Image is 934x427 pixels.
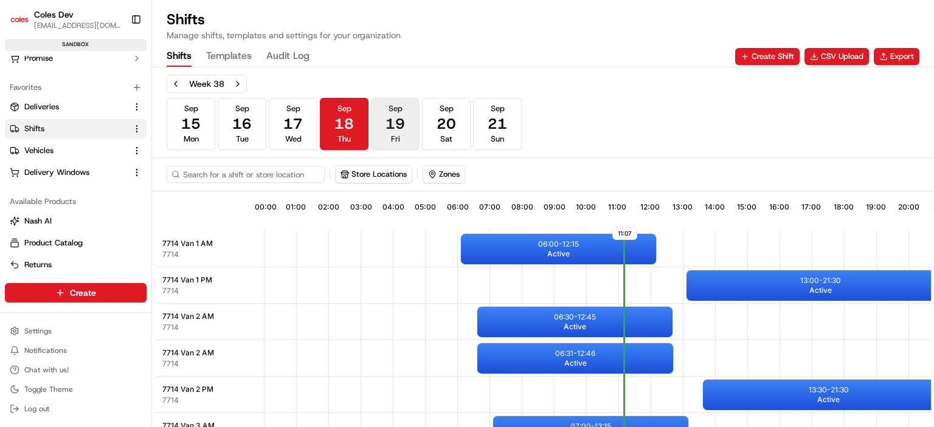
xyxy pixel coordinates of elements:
[34,21,121,30] span: [EMAIL_ADDRESS][DOMAIN_NAME]
[184,103,198,114] span: Sep
[5,49,147,68] button: Promise
[350,202,372,212] span: 03:00
[5,323,147,340] button: Settings
[555,349,595,358] p: 06:31 - 12:46
[511,202,533,212] span: 08:00
[5,119,147,138] button: Shifts
[167,98,215,150] button: Sep15Mon
[866,202,886,212] span: 19:00
[184,134,199,145] span: Mon
[167,29,401,41] p: Manage shifts, templates and settings for your organization
[24,365,69,375] span: Chat with us!
[422,98,471,150] button: Sep20Sat
[24,384,73,394] span: Toggle Theme
[24,216,52,227] span: Nash AI
[162,384,213,394] span: 7714 Van 2 PM
[162,250,179,259] button: 7714
[538,239,579,249] p: 06:00 - 12:15
[5,255,147,275] button: Returns
[10,10,29,29] img: Coles Dev
[10,237,142,248] a: Product Catalog
[5,97,147,117] button: Deliveries
[162,323,179,332] button: 7714
[24,167,89,178] span: Delivery Windows
[608,202,626,212] span: 11:00
[640,202,660,212] span: 12:00
[804,48,869,65] button: CSV Upload
[41,128,154,138] div: We're available if you need us!
[809,285,832,295] span: Active
[705,202,725,212] span: 14:00
[769,202,789,212] span: 16:00
[167,10,401,29] h1: Shifts
[24,346,67,355] span: Notifications
[800,276,841,285] p: 13:00 - 21:30
[386,114,405,134] span: 19
[115,176,195,188] span: API Documentation
[41,116,199,128] div: Start new chat
[162,286,179,296] button: 7714
[24,53,53,64] span: Promise
[564,322,586,332] span: Active
[447,202,469,212] span: 06:00
[24,237,83,248] span: Product Catalog
[5,5,126,34] button: Coles DevColes Dev[EMAIL_ADDRESS][DOMAIN_NAME]
[24,145,54,156] span: Vehicles
[5,211,147,231] button: Nash AI
[236,134,249,145] span: Tue
[167,75,184,92] button: Previous week
[285,134,302,145] span: Wed
[283,114,303,134] span: 17
[162,239,213,248] span: 7714 Van 1 AM
[12,177,22,187] div: 📗
[874,48,919,65] button: Export
[24,326,52,336] span: Settings
[206,46,252,67] button: Templates
[437,114,456,134] span: 20
[121,206,147,215] span: Pylon
[5,400,147,417] button: Log out
[488,114,507,134] span: 21
[12,12,36,36] img: Nash
[181,114,201,134] span: 15
[10,145,127,156] a: Vehicles
[547,249,570,259] span: Active
[335,165,412,183] button: Store Locations
[334,114,354,134] span: 18
[336,166,412,183] button: Store Locations
[24,259,52,270] span: Returns
[229,75,246,92] button: Next week
[167,46,192,67] button: Shifts
[70,287,96,299] span: Create
[5,361,147,378] button: Chat with us!
[255,202,277,212] span: 00:00
[737,202,756,212] span: 15:00
[34,9,74,21] button: Coles Dev
[162,348,214,358] span: 7714 Van 2 AM
[834,202,854,212] span: 18:00
[5,39,147,51] div: sandbox
[32,78,219,91] input: Got a question? Start typing here...
[735,48,800,65] button: Create Shift
[10,101,127,112] a: Deliveries
[162,359,179,369] button: 7714
[5,283,147,302] button: Create
[189,78,224,90] div: Week 38
[817,395,840,405] span: Active
[232,114,252,134] span: 16
[207,120,221,134] button: Start new chat
[440,134,452,145] span: Sat
[564,358,587,368] span: Active
[98,171,200,193] a: 💻API Documentation
[5,163,147,182] button: Delivery Windows
[218,98,266,150] button: Sep16Tue
[24,101,59,112] span: Deliveries
[473,98,522,150] button: Sep21Sun
[423,165,465,183] button: Zones
[491,103,505,114] span: Sep
[10,123,127,134] a: Shifts
[12,116,34,138] img: 1736555255976-a54dd68f-1ca7-489b-9aae-adbdc363a1c4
